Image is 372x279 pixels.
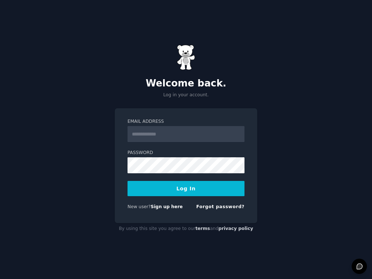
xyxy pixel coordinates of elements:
[196,204,244,209] a: Forgot password?
[128,204,151,209] span: New user?
[151,204,183,209] a: Sign up here
[128,181,244,196] button: Log In
[128,150,244,156] label: Password
[128,118,244,125] label: Email Address
[195,226,210,231] a: terms
[218,226,253,231] a: privacy policy
[115,92,257,98] p: Log in your account.
[115,223,257,235] div: By using this site you agree to our and
[115,78,257,89] h2: Welcome back.
[177,45,195,70] img: Gummy Bear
